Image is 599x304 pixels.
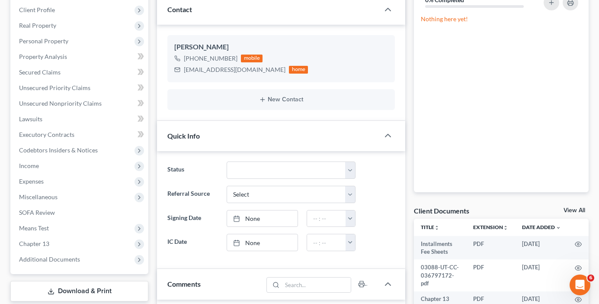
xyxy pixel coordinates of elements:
[163,210,222,227] label: Signing Date
[167,280,201,288] span: Comments
[414,236,466,260] td: Installments Fee Sheets
[289,66,308,74] div: home
[167,132,200,140] span: Quick Info
[587,275,594,281] span: 6
[184,65,285,74] div: [EMAIL_ADDRESS][DOMAIN_NAME]
[227,234,298,251] a: None
[184,55,237,62] span: [PHONE_NUMBER]
[19,37,68,45] span: Personal Property
[19,162,39,169] span: Income
[556,225,561,230] i: expand_more
[466,236,515,260] td: PDF
[19,224,49,232] span: Means Test
[307,234,346,251] input: -- : --
[19,178,44,185] span: Expenses
[434,225,439,230] i: unfold_more
[12,111,148,127] a: Lawsuits
[564,207,585,213] a: View All
[414,206,469,215] div: Client Documents
[174,96,388,103] button: New Contact
[10,281,148,301] a: Download & Print
[163,186,222,203] label: Referral Source
[19,53,67,60] span: Property Analysis
[12,127,148,142] a: Executory Contracts
[19,193,58,201] span: Miscellaneous
[282,278,351,292] input: Search...
[466,259,515,291] td: PDF
[19,84,90,91] span: Unsecured Priority Claims
[19,115,42,123] span: Lawsuits
[307,210,346,227] input: -- : --
[12,80,148,96] a: Unsecured Priority Claims
[12,65,148,80] a: Secured Claims
[163,234,222,251] label: IC Date
[241,55,263,62] div: mobile
[19,22,56,29] span: Real Property
[522,224,561,230] a: Date Added expand_more
[19,209,55,216] span: SOFA Review
[414,259,466,291] td: 03088-UT-CC-036797172-pdf
[515,259,568,291] td: [DATE]
[12,205,148,220] a: SOFA Review
[167,5,192,13] span: Contact
[19,240,49,247] span: Chapter 13
[19,146,98,154] span: Codebtors Insiders & Notices
[515,236,568,260] td: [DATE]
[19,100,102,107] span: Unsecured Nonpriority Claims
[163,162,222,179] label: Status
[19,255,80,263] span: Additional Documents
[19,6,55,13] span: Client Profile
[19,131,74,138] span: Executory Contracts
[174,42,388,52] div: [PERSON_NAME]
[473,224,508,230] a: Extensionunfold_more
[227,210,298,227] a: None
[12,49,148,65] a: Property Analysis
[570,275,590,295] iframe: Intercom live chat
[421,15,582,23] p: Nothing here yet!
[503,225,508,230] i: unfold_more
[421,224,439,230] a: Titleunfold_more
[12,96,148,111] a: Unsecured Nonpriority Claims
[19,68,61,76] span: Secured Claims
